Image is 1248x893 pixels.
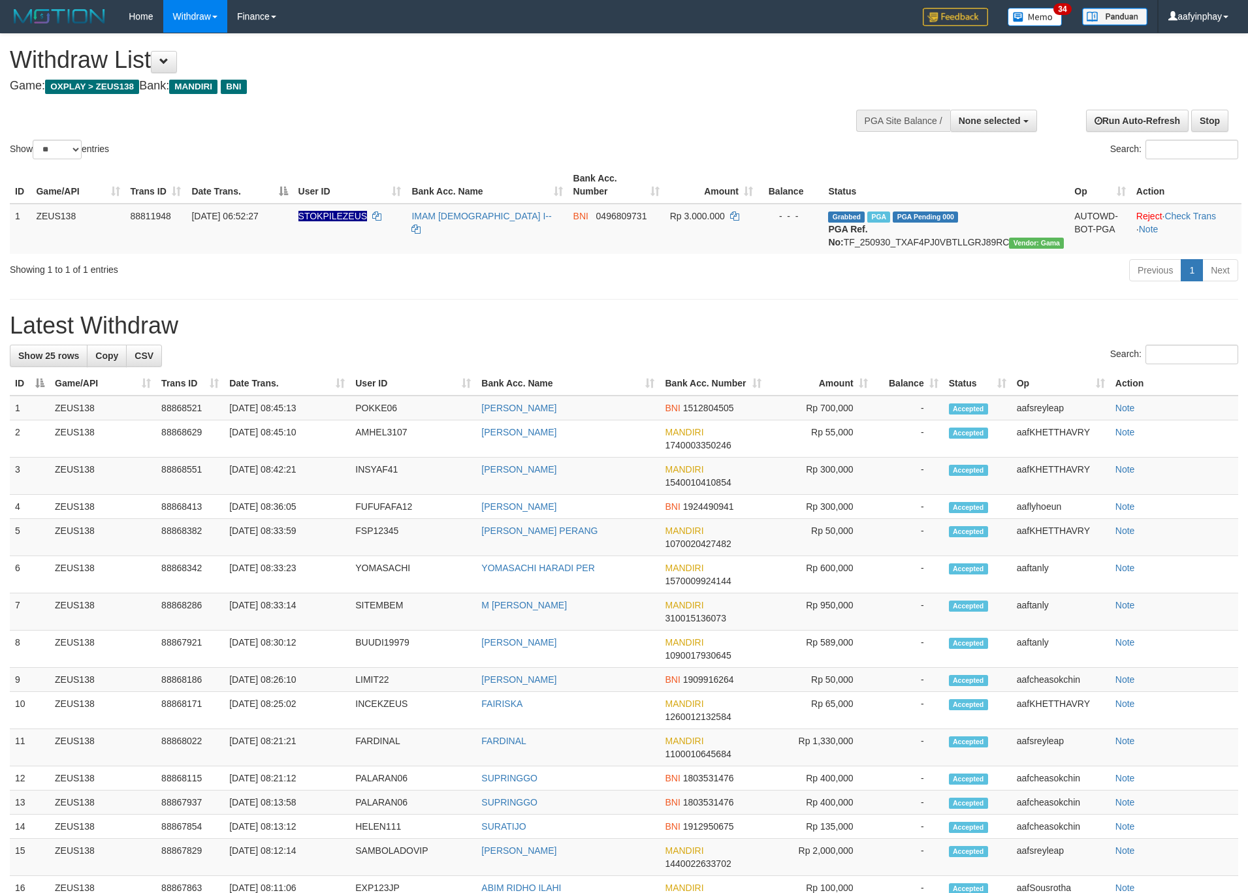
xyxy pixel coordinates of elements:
[596,211,647,221] span: Copy 0496809731 to clipboard
[1115,501,1135,512] a: Note
[10,839,50,876] td: 15
[1202,259,1238,281] a: Next
[683,674,734,685] span: Copy 1909916264 to clipboard
[350,729,476,766] td: FARDINAL
[224,815,350,839] td: [DATE] 08:13:12
[665,650,731,661] span: Copy 1090017930645 to clipboard
[224,729,350,766] td: [DATE] 08:21:21
[10,729,50,766] td: 11
[867,211,890,223] span: Marked by aafsreyleap
[10,345,88,367] a: Show 25 rows
[1115,427,1135,437] a: Note
[1139,224,1159,234] a: Note
[665,749,731,759] span: Copy 1100010645684 to clipboard
[350,766,476,791] td: PALARAN06
[10,668,50,692] td: 9
[1115,563,1135,573] a: Note
[1012,815,1110,839] td: aafcheasokchin
[481,501,556,512] a: [PERSON_NAME]
[949,638,988,649] span: Accepted
[1012,692,1110,729] td: aafKHETTHAVRY
[50,839,156,876] td: ZEUS138
[50,396,156,420] td: ZEUS138
[481,563,594,573] a: YOMASACHI HARADI PER
[481,403,556,413] a: [PERSON_NAME]
[873,729,944,766] td: -
[156,815,224,839] td: 88867854
[481,637,556,648] a: [PERSON_NAME]
[126,345,162,367] a: CSV
[350,815,476,839] td: HELEN111
[481,698,522,709] a: FAIRISKA
[169,80,217,94] span: MANDIRI
[87,345,127,367] a: Copy
[873,371,944,396] th: Balance: activate to sort column ascending
[949,699,988,710] span: Accepted
[476,371,660,396] th: Bank Acc. Name: activate to sort column ascending
[873,556,944,593] td: -
[665,464,703,475] span: MANDIRI
[949,403,988,415] span: Accepted
[1012,668,1110,692] td: aafcheasokchin
[224,839,350,876] td: [DATE] 08:12:14
[665,539,731,549] span: Copy 1070020427482 to clipboard
[1012,729,1110,766] td: aafsreyleap
[481,464,556,475] a: [PERSON_NAME]
[767,791,873,815] td: Rp 400,000
[873,593,944,631] td: -
[873,458,944,495] td: -
[1012,396,1110,420] td: aafsreyleap
[481,773,537,783] a: SUPRINGGO
[665,166,758,204] th: Amount: activate to sort column ascending
[481,525,598,536] a: [PERSON_NAME] PERANG
[1110,140,1238,159] label: Search:
[31,166,125,204] th: Game/API: activate to sort column ascending
[10,7,109,26] img: MOTION_logo.png
[1115,637,1135,648] a: Note
[31,204,125,254] td: ZEUS138
[50,519,156,556] td: ZEUS138
[1115,773,1135,783] a: Note
[50,791,156,815] td: ZEUS138
[767,631,873,668] td: Rp 589,000
[823,204,1069,254] td: TF_250930_TXAF4PJ0VBTLLGRJ89RC
[1115,698,1135,709] a: Note
[10,420,50,458] td: 2
[156,371,224,396] th: Trans ID: activate to sort column ascending
[224,420,350,458] td: [DATE] 08:45:10
[406,166,568,204] th: Bank Acc. Name: activate to sort column ascending
[767,593,873,631] td: Rp 950,000
[156,420,224,458] td: 88868629
[767,839,873,876] td: Rp 2,000,000
[481,883,561,893] a: ABIM RIDHO ILAHI
[1115,403,1135,413] a: Note
[156,766,224,791] td: 88868115
[224,766,350,791] td: [DATE] 08:21:12
[665,613,726,623] span: Copy 310015136073 to clipboard
[1115,736,1135,746] a: Note
[481,821,526,832] a: SURATIJO
[50,631,156,668] td: ZEUS138
[10,766,50,791] td: 12
[665,883,703,893] span: MANDIRI
[350,668,476,692] td: LIMIT22
[758,166,823,204] th: Balance
[873,668,944,692] td: -
[763,210,818,223] div: - - -
[873,631,944,668] td: -
[350,396,476,420] td: POKKE06
[1086,110,1189,132] a: Run Auto-Refresh
[1009,238,1064,249] span: Vendor URL: https://trx31.1velocity.biz
[350,420,476,458] td: AMHEL3107
[1012,791,1110,815] td: aafcheasokchin
[350,791,476,815] td: PALARAN06
[10,396,50,420] td: 1
[856,110,950,132] div: PGA Site Balance /
[568,166,665,204] th: Bank Acc. Number: activate to sort column ascending
[665,821,680,832] span: BNI
[50,815,156,839] td: ZEUS138
[873,815,944,839] td: -
[665,712,731,722] span: Copy 1260012132584 to clipboard
[873,495,944,519] td: -
[873,766,944,791] td: -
